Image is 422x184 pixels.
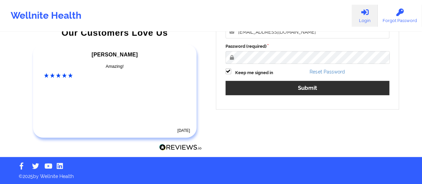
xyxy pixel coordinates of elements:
time: [DATE] [177,128,190,133]
a: Reviews.io Logo [159,144,202,153]
a: Login [352,5,378,27]
label: Keep me signed in [235,69,273,76]
div: Amazing! [44,63,185,70]
label: Password (required) [226,43,390,50]
img: Reviews.io Logo [159,144,202,151]
input: Email address [226,26,390,38]
div: Our Customers Love Us [28,29,202,36]
p: © 2025 by Wellnite Health [14,168,408,180]
a: Reset Password [310,69,345,74]
span: [PERSON_NAME] [92,52,138,57]
a: Forgot Password [378,5,422,27]
button: Submit [226,81,390,95]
